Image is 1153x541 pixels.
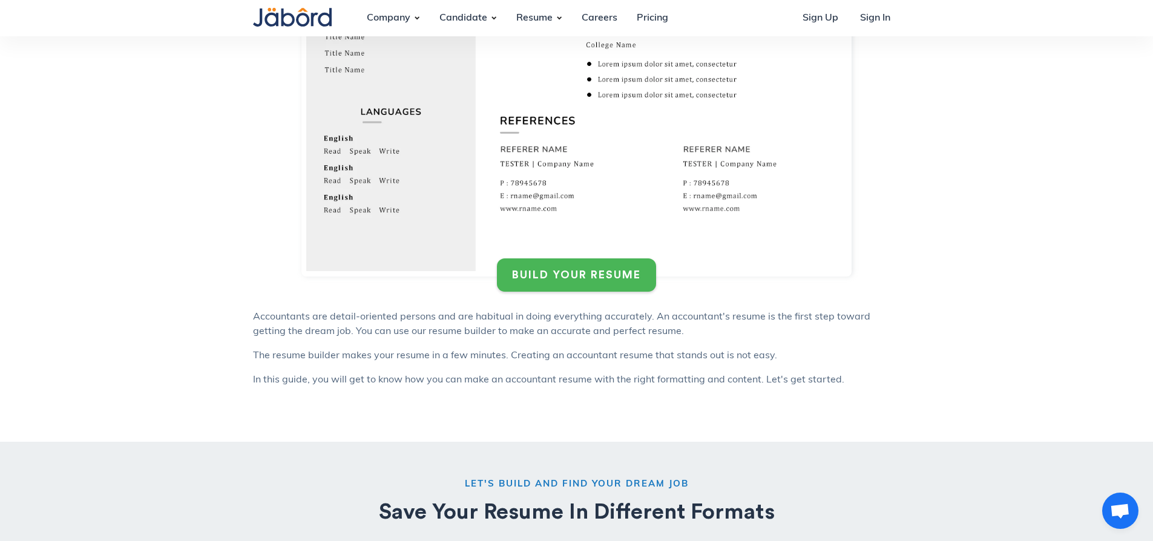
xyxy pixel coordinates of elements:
[793,2,848,34] a: Sign Up
[1102,493,1138,529] a: Open chat
[497,258,656,292] a: BUILD YOUR RESUME
[253,478,901,492] h6: LET'S BUILD AND FIND YOUR DREAM JOB
[357,2,420,34] div: Company
[572,2,627,34] a: Careers
[850,2,900,34] a: Sign In
[253,349,901,363] p: The resume builder makes your resume in a few minutes. Creating an accountant resume that stands ...
[507,2,562,34] div: Resume
[430,2,497,34] div: Candidate
[512,268,641,282] div: BUILD YOUR RESUME
[253,373,901,387] p: In this guide, you will get to know how you can make an accountant resume with the right formatti...
[627,2,678,34] a: Pricing
[253,8,332,27] img: Jabord
[253,310,901,339] p: Accountants are detail-oriented persons and are habitual in doing everything accurately. An accou...
[253,501,901,523] h2: Save Your Resume In Different Formats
